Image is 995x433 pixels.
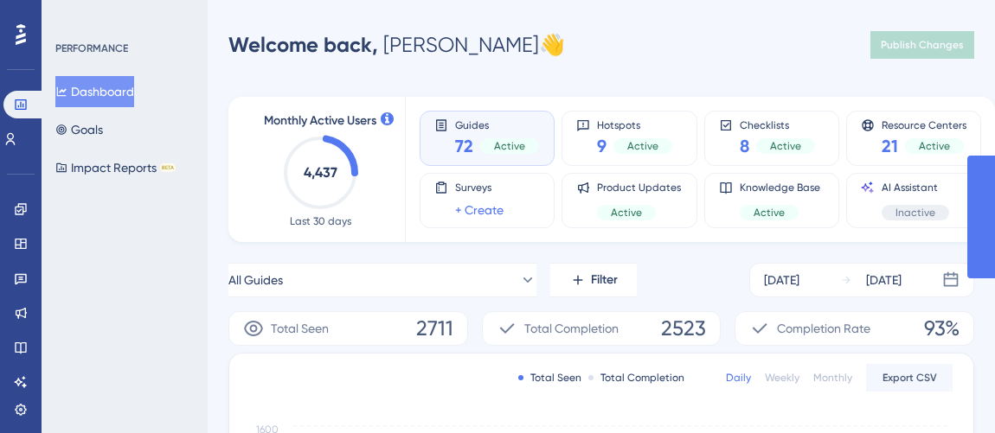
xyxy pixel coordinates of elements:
div: Total Seen [518,371,581,385]
span: Export CSV [883,371,937,385]
a: + Create [455,200,504,220]
div: BETA [160,163,176,172]
span: Resource Centers [882,118,966,131]
div: [DATE] [764,270,799,290]
span: Publish Changes [881,38,964,52]
span: All Guides [228,270,283,290]
button: Export CSV [866,364,953,392]
span: Active [754,206,785,220]
span: Last 30 days [290,214,351,228]
div: [PERSON_NAME] 👋 [228,31,565,59]
span: Surveys [455,181,504,194]
button: Impact ReportsBETA [55,152,176,183]
span: Product Updates [597,181,681,194]
div: [DATE] [866,270,902,290]
button: Filter [550,263,637,297]
span: Checklists [740,118,815,131]
span: Completion Rate [777,318,870,339]
span: Active [770,139,801,153]
div: Weekly [765,371,799,385]
span: 2711 [416,315,453,342]
span: 72 [455,134,473,158]
span: Knowledge Base [740,181,820,194]
div: PERFORMANCE [55,41,128,55]
span: 21 [882,134,898,158]
span: Total Completion [524,318,619,339]
span: 2523 [661,315,706,342]
span: Active [494,139,525,153]
span: Guides [455,118,539,131]
span: Active [627,139,658,153]
span: Monthly Active Users [264,111,376,131]
div: Total Completion [588,371,684,385]
span: 9 [597,134,607,158]
span: Active [919,139,950,153]
text: 4,437 [304,164,337,181]
button: Dashboard [55,76,134,107]
span: Hotspots [597,118,672,131]
button: Publish Changes [870,31,974,59]
span: 93% [924,315,960,342]
button: All Guides [228,263,536,297]
span: AI Assistant [882,181,949,194]
span: Total Seen [271,318,329,339]
button: Goals [55,114,103,145]
iframe: UserGuiding AI Assistant Launcher [922,365,974,417]
span: Active [611,206,642,220]
span: Filter [591,270,618,290]
span: Inactive [895,206,935,220]
span: 8 [740,134,749,158]
div: Monthly [813,371,852,385]
div: Daily [726,371,751,385]
span: Welcome back, [228,32,378,57]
